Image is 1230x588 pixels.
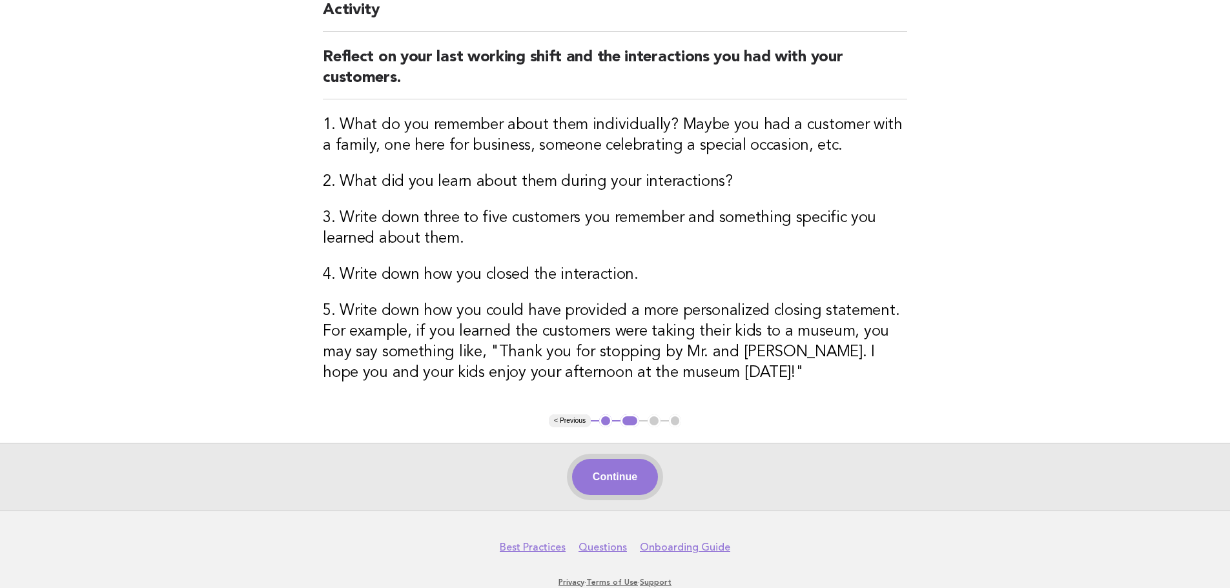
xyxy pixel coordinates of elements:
[640,578,671,587] a: Support
[220,577,1010,587] p: · ·
[323,265,907,285] h3: 4. Write down how you closed the interaction.
[323,208,907,249] h3: 3. Write down three to five customers you remember and something specific you learned about them.
[323,172,907,192] h3: 2. What did you learn about them during your interactions?
[559,578,584,587] a: Privacy
[500,541,566,554] a: Best Practices
[599,414,612,427] button: 1
[323,301,907,383] h3: 5. Write down how you could have provided a more personalized closing statement. For example, if ...
[640,541,730,554] a: Onboarding Guide
[323,47,907,99] h2: Reflect on your last working shift and the interactions you had with your customers.
[586,578,638,587] a: Terms of Use
[572,459,658,495] button: Continue
[620,414,639,427] button: 2
[579,541,627,554] a: Questions
[549,414,591,427] button: < Previous
[323,115,907,156] h3: 1. What do you remember about them individually? Maybe you had a customer with a family, one here...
